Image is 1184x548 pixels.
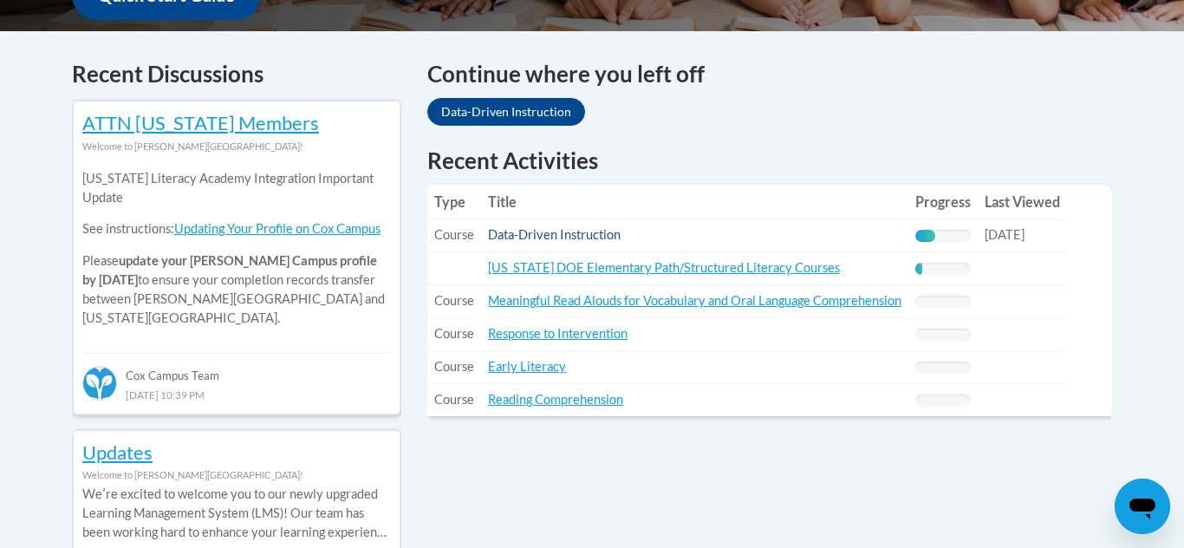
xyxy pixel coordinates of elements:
[481,185,908,219] th: Title
[427,145,1112,176] h1: Recent Activities
[82,253,377,287] b: update your [PERSON_NAME] Campus profile by [DATE]
[82,219,391,238] p: See instructions:
[488,326,628,341] a: Response to Intervention
[488,359,566,374] a: Early Literacy
[82,466,391,485] div: Welcome to [PERSON_NAME][GEOGRAPHIC_DATA]!
[434,392,474,407] span: Course
[82,156,391,341] div: Please to ensure your completion records transfer between [PERSON_NAME][GEOGRAPHIC_DATA] and [US_...
[174,221,381,236] a: Updating Your Profile on Cox Campus
[82,169,391,207] p: [US_STATE] Literacy Academy Integration Important Update
[72,57,401,91] h4: Recent Discussions
[985,227,1025,242] span: [DATE]
[82,353,391,384] div: Cox Campus Team
[434,293,474,308] span: Course
[915,230,935,242] div: Progress, %
[427,98,585,126] a: Data-Driven Instruction
[915,263,922,275] div: Progress, %
[488,293,901,308] a: Meaningful Read Alouds for Vocabulary and Oral Language Comprehension
[488,260,840,275] a: [US_STATE] DOE Elementary Path/Structured Literacy Courses
[82,485,391,542] p: Weʹre excited to welcome you to our newly upgraded Learning Management System (LMS)! Our team has...
[978,185,1067,219] th: Last Viewed
[488,227,621,242] a: Data-Driven Instruction
[1115,479,1170,534] iframe: Button to launch messaging window
[427,57,1112,91] h4: Continue where you left off
[908,185,978,219] th: Progress
[427,185,481,219] th: Type
[488,392,623,407] a: Reading Comprehension
[82,385,391,404] div: [DATE] 10:39 PM
[82,137,391,156] div: Welcome to [PERSON_NAME][GEOGRAPHIC_DATA]!
[434,359,474,374] span: Course
[82,366,117,401] img: Cox Campus Team
[434,227,474,242] span: Course
[82,111,319,134] a: ATTN [US_STATE] Members
[434,326,474,341] span: Course
[82,440,153,464] a: Updates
